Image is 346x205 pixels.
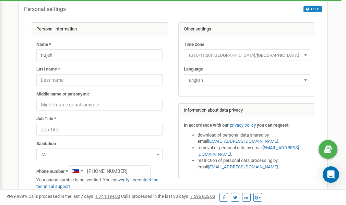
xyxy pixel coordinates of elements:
[36,141,56,147] label: Salutation
[36,49,163,61] input: Name
[95,194,120,199] u: 1 744 194,00
[31,23,168,36] div: Personal information
[28,194,120,199] span: Calls processed in the last 7 days :
[198,145,299,157] a: [EMAIL_ADDRESS][DOMAIN_NAME]
[36,74,163,86] input: Last name
[36,41,51,48] label: Name *
[208,139,278,144] a: [EMAIL_ADDRESS][DOMAIN_NAME]
[186,76,308,85] span: English
[119,177,133,182] a: verify it
[24,6,66,12] h5: Personal settings
[121,194,215,199] span: Calls processed in the last 30 days :
[184,123,229,128] strong: In accordance with our
[208,164,278,169] a: [EMAIL_ADDRESS][DOMAIN_NAME]
[184,74,310,86] span: English
[184,41,204,48] label: Time zone
[36,168,68,175] label: Phone number *
[36,149,163,160] span: Mr.
[7,194,27,199] span: 99,989%
[257,123,290,128] strong: you can request:
[69,166,85,177] div: Telephone country code
[179,23,315,36] div: Other settings
[36,124,163,136] input: Job Title
[39,150,160,159] span: Mr.
[36,91,90,98] label: Middle name or patronymic
[186,51,308,60] span: (UTC-11:00) Pacific/Midway
[198,145,310,157] li: removal of personal data by email ,
[36,116,56,122] label: Job Title *
[198,132,310,145] li: download of personal data shared by email ,
[36,99,163,111] input: Middle name or patronymic
[36,177,163,190] p: Your phone number is not verified. You can or
[230,123,256,128] a: privacy policy
[303,6,322,12] button: HELP
[323,166,339,183] div: Open Intercom Messenger
[198,157,310,170] li: restriction of personal data processing by email .
[190,194,215,199] u: 7 596 625,00
[69,165,151,177] input: +1-800-555-55-55
[184,66,203,73] label: Language
[36,177,158,189] a: contact the technical support
[184,49,310,61] span: (UTC-11:00) Pacific/Midway
[179,104,315,117] div: Information about data privacy
[36,66,60,73] label: Last name *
